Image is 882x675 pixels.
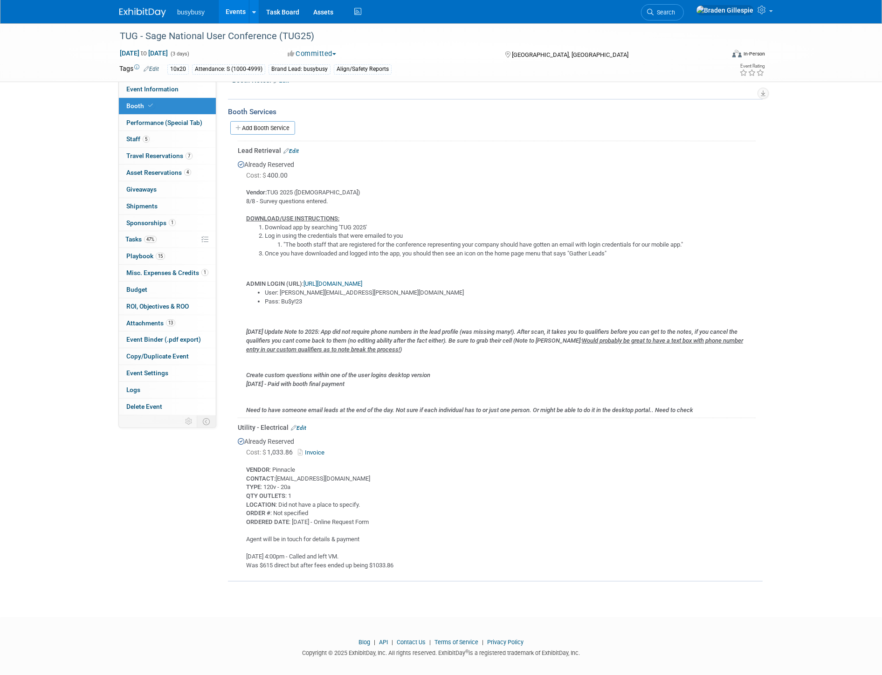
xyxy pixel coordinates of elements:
[739,64,765,69] div: Event Rating
[246,380,345,387] i: [DATE] - Paid with booth final payment
[246,406,693,413] i: Need to have someone email leads at the end of the day. Not sure if each individual has to or jus...
[126,403,162,410] span: Delete Event
[465,649,469,654] sup: ®
[334,64,392,74] div: Align/Safety Reports
[139,49,148,57] span: to
[166,319,175,326] span: 13
[246,372,430,379] i: Create custom questions within one of the user logins desktop version
[156,253,165,260] span: 15
[434,639,478,646] a: Terms of Service
[246,337,743,353] u: Would probably be great to have a text box with phone number entry in our custom qualifiers as to...
[143,136,150,143] span: 5
[119,8,166,17] img: ExhibitDay
[192,64,265,74] div: Attendance: S (1000-4999)
[119,315,216,331] a: Attachments13
[246,510,270,517] b: ORDER #
[480,639,486,646] span: |
[238,432,756,570] div: Already Reserved
[246,172,291,179] span: 400.00
[126,303,189,310] span: ROI, Objectives & ROO
[487,639,524,646] a: Privacy Policy
[119,365,216,381] a: Event Settings
[397,639,426,646] a: Contact Us
[119,181,216,198] a: Giveaways
[238,423,756,432] div: Utility - Electrical
[126,352,189,360] span: Copy/Duplicate Event
[269,64,331,74] div: Brand Lead: busybusy
[246,483,261,490] b: TYPE
[119,248,216,264] a: Playbook15
[126,85,179,93] span: Event Information
[246,172,267,179] span: Cost: $
[197,415,216,427] td: Toggle Event Tabs
[291,425,306,431] a: Edit
[119,265,216,281] a: Misc. Expenses & Credits1
[119,399,216,415] a: Delete Event
[186,152,193,159] span: 7
[427,639,433,646] span: |
[284,49,340,59] button: Committed
[732,50,742,57] img: Format-Inperson.png
[126,336,201,343] span: Event Binder (.pdf export)
[144,66,159,72] a: Edit
[119,81,216,97] a: Event Information
[126,252,165,260] span: Playbook
[126,319,175,327] span: Attachments
[238,458,756,570] div: : Pinnacle [EMAIL_ADDRESS][DOMAIN_NAME] : 120v - 20a : 1 : Did not have a place to specify. : Not...
[246,280,302,287] b: ADMIN LOGIN (URL)
[169,219,176,226] span: 1
[117,28,710,45] div: TUG - Sage National User Conference (TUG25)
[126,386,140,393] span: Logs
[238,155,756,414] div: Already Reserved
[126,119,202,126] span: Performance (Special Tab)
[126,286,147,293] span: Budget
[389,639,395,646] span: |
[119,215,216,231] a: Sponsorships1
[283,148,299,154] a: Edit
[126,202,158,210] span: Shipments
[201,269,208,276] span: 1
[669,48,765,62] div: Event Format
[303,280,362,287] a: [URL][DOMAIN_NAME]
[696,5,754,15] img: Braden Gillespie
[265,232,756,249] li: Log in using the credentials that were emailed to you
[246,492,285,499] b: QTY OUTLETS
[126,369,168,377] span: Event Settings
[170,51,189,57] span: (3 days)
[144,236,157,243] span: 47%
[119,282,216,298] a: Budget
[125,235,157,243] span: Tasks
[148,103,153,108] i: Booth reservation complete
[119,98,216,114] a: Booth
[298,449,328,456] a: Invoice
[265,297,756,306] li: Pass: Bu$y!23
[265,249,756,258] li: Once you have downloaded and logged into the app, you should then see an icon on the home page me...
[184,169,191,176] span: 4
[358,639,370,646] a: Blog
[119,198,216,214] a: Shipments
[119,298,216,315] a: ROI, Objectives & ROO
[119,49,168,57] span: [DATE] [DATE]
[228,107,763,117] div: Booth Services
[126,169,191,176] span: Asset Reservations
[265,223,756,232] li: Download app by searching 'TUG 2025'
[119,131,216,147] a: Staff5
[230,121,295,135] a: Add Booth Service
[119,64,159,75] td: Tags
[167,64,189,74] div: 10x20
[246,501,276,508] b: LOCATION
[372,639,378,646] span: |
[119,115,216,131] a: Performance (Special Tab)
[654,9,675,16] span: Search
[119,348,216,365] a: Copy/Duplicate Event
[246,215,339,222] b: DOWNLOAD/USE INSTRUCTIONS:
[641,4,684,21] a: Search
[246,466,269,473] b: VENDOR
[126,152,193,159] span: Travel Reservations
[119,165,216,181] a: Asset Reservations4
[246,448,267,456] span: Cost: $
[119,148,216,164] a: Travel Reservations7
[265,289,756,297] li: User: [PERSON_NAME][EMAIL_ADDRESS][PERSON_NAME][DOMAIN_NAME]
[238,181,756,414] div: TUG 2025 ([DEMOGRAPHIC_DATA]) 8/8 - Survey questions entered. :
[177,8,205,16] span: busybusy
